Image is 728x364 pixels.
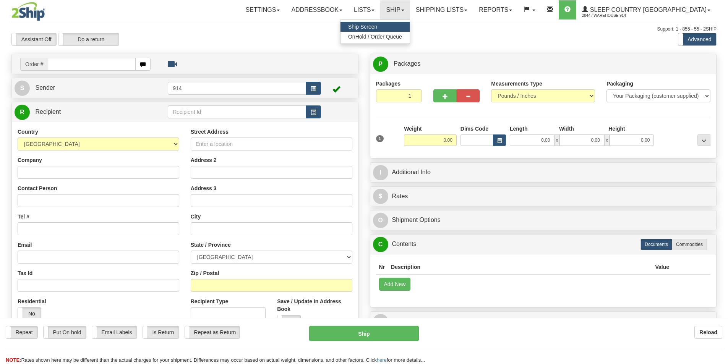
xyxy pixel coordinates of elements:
[18,307,41,320] label: No
[143,326,179,338] label: Is Return
[191,138,352,150] input: Enter a location
[606,80,633,87] label: Packaging
[191,184,217,192] label: Address 3
[510,125,528,133] label: Length
[640,239,672,250] label: Documents
[168,82,306,95] input: Sender Id
[185,326,240,338] label: Repeat as Return
[35,84,55,91] span: Sender
[309,326,419,341] button: Ship
[710,143,727,221] iframe: chat widget
[697,134,710,146] div: ...
[394,60,420,67] span: Packages
[678,33,716,45] label: Advanced
[18,269,32,277] label: Tax Id
[340,22,410,32] a: Ship Screen
[388,260,652,274] th: Description
[694,326,722,339] button: Reload
[20,58,48,71] span: Order #
[582,12,639,19] span: 2044 / Warehouse 914
[576,0,716,19] a: Sleep Country [GEOGRAPHIC_DATA] 2044 / Warehouse 914
[460,125,488,133] label: Dims Code
[168,105,306,118] input: Recipient Id
[11,2,45,21] img: logo2044.jpg
[380,0,410,19] a: Ship
[699,329,717,335] b: Reload
[18,213,29,220] label: Tel #
[473,0,518,19] a: Reports
[377,357,387,363] a: here
[652,260,672,274] th: Value
[285,0,348,19] a: Addressbook
[373,314,714,329] a: RReturn Shipment
[588,6,707,13] span: Sleep Country [GEOGRAPHIC_DATA]
[373,213,388,228] span: O
[191,156,217,164] label: Address 2
[58,33,119,45] label: Do a return
[277,315,300,327] label: No
[15,104,151,120] a: R Recipient
[410,0,473,19] a: Shipping lists
[404,125,422,133] label: Weight
[376,80,401,87] label: Packages
[340,32,410,42] a: OnHold / Order Queue
[15,80,168,96] a: S Sender
[18,156,42,164] label: Company
[554,134,559,146] span: x
[18,241,32,249] label: Email
[44,326,86,338] label: Put On hold
[373,189,388,204] span: $
[672,239,707,250] label: Commodities
[348,24,377,30] span: Ship Screen
[6,357,21,363] span: NOTE:
[379,278,411,291] button: Add New
[35,108,61,115] span: Recipient
[191,128,229,136] label: Street Address
[6,326,37,338] label: Repeat
[191,269,219,277] label: Zip / Postal
[15,105,30,120] span: R
[373,165,388,180] span: I
[348,0,380,19] a: Lists
[559,125,574,133] label: Width
[373,236,714,252] a: CContents
[373,314,388,329] span: R
[12,33,56,45] label: Assistant Off
[18,184,57,192] label: Contact Person
[15,81,30,96] span: S
[373,237,388,252] span: C
[373,57,388,72] span: P
[373,165,714,180] a: IAdditional Info
[376,260,388,274] th: Nr
[18,298,46,305] label: Residential
[18,128,38,136] label: Country
[373,56,714,72] a: P Packages
[191,241,231,249] label: State / Province
[277,298,352,313] label: Save / Update in Address Book
[373,212,714,228] a: OShipment Options
[240,0,285,19] a: Settings
[92,326,137,338] label: Email Labels
[604,134,610,146] span: x
[373,189,714,204] a: $Rates
[348,34,402,40] span: OnHold / Order Queue
[376,135,384,142] span: 1
[191,298,229,305] label: Recipient Type
[11,26,717,32] div: Support: 1 - 855 - 55 - 2SHIP
[608,125,625,133] label: Height
[491,80,542,87] label: Measurements Type
[191,213,201,220] label: City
